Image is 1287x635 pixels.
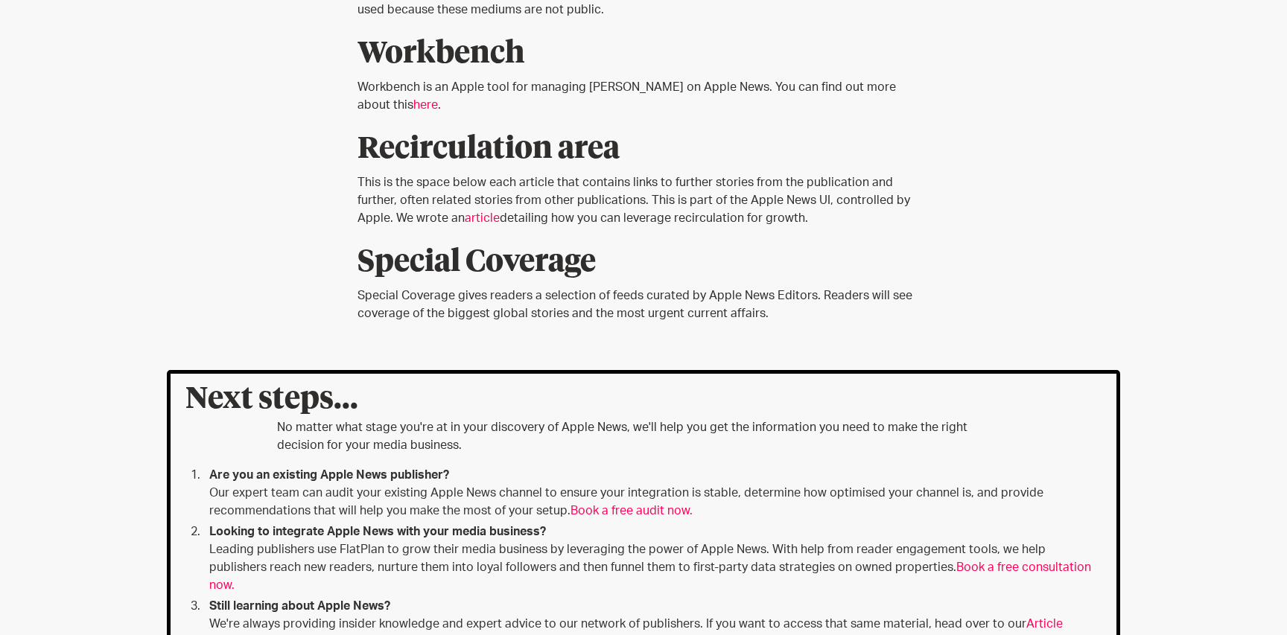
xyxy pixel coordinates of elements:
h3: Next steps... [185,389,1102,411]
strong: Still learning about Apple News? [209,600,390,612]
li: Our expert team can audit your existing Apple News channel to ensure your integration is stable, ... [203,466,1102,520]
strong: Workbench [357,39,524,69]
p: Workbench is an Apple tool for managing [PERSON_NAME] on Apple News. You can find out more about ... [357,78,929,114]
p: This is the space below each article that contains links to further stories from the publication ... [357,173,929,227]
strong: Are you an existing Apple News publisher? [209,469,449,481]
p: Special Coverage gives readers a selection of feeds curated by Apple News Editors. Readers will s... [357,287,929,322]
li: Leading publishers use FlatPlan to grow their media business by leveraging the power of Apple New... [203,523,1102,594]
a: article [465,212,500,224]
strong: Special Coverage [357,248,596,278]
p: No matter what stage you're at in your discovery of Apple News, we'll help you get the informatio... [277,418,1010,454]
strong: Looking to integrate Apple News with your media business? ‍ [209,526,546,537]
a: here [413,99,438,111]
a: Book a free audit now. [571,505,693,517]
a: Book a free consultation now. [209,561,1091,591]
strong: Recirculation area [357,135,620,165]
